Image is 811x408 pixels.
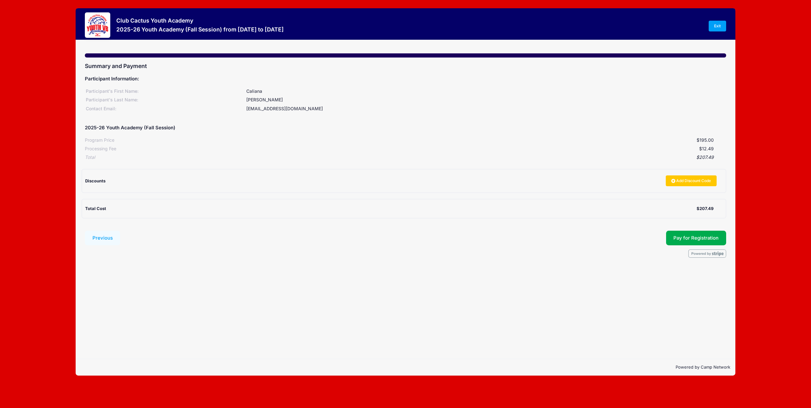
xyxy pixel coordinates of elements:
div: Program Price [85,137,114,144]
h5: 2025-26 Youth Academy (Fall Session) [85,125,175,131]
h3: Club Cactus Youth Academy [116,17,284,24]
div: Total [85,154,95,161]
h3: Summary and Payment [85,63,726,69]
div: Contact Email: [85,105,245,112]
div: [EMAIL_ADDRESS][DOMAIN_NAME] [245,105,726,112]
h3: 2025-26 Youth Academy (Fall Session) from [DATE] to [DATE] [116,26,284,33]
div: [PERSON_NAME] [245,97,726,103]
div: Participant's Last Name: [85,97,245,103]
div: $207.49 [95,154,714,161]
button: Previous [85,231,120,245]
a: Add Discount Code [666,175,717,186]
div: $207.49 [697,206,713,212]
button: Pay for Registration [666,231,726,245]
div: Processing Fee [85,146,116,152]
p: Powered by Camp Network [81,364,730,371]
h5: Participant Information: [85,76,726,82]
div: Participant's First Name: [85,88,245,95]
a: Exit [709,21,726,31]
div: Total Cost [85,206,697,212]
span: Discounts [85,178,106,183]
div: Caliana [245,88,726,95]
div: $12.49 [116,146,714,152]
span: $195.00 [697,137,714,143]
